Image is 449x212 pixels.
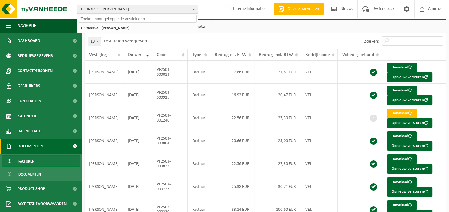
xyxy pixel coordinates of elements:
td: 17,86 EUR [210,61,254,84]
td: [DATE] [123,129,152,152]
td: 25,38 EUR [210,175,254,198]
a: Download [387,177,417,187]
input: Zoeken naar gekoppelde vestigingen [79,15,197,23]
td: VF2503-001240 [152,106,187,129]
td: [PERSON_NAME] [85,106,123,129]
label: Interne informatie [225,5,265,14]
td: [DATE] [123,61,152,84]
button: Opnieuw versturen [387,118,432,128]
td: [PERSON_NAME] [85,175,123,198]
td: 27,30 EUR [254,106,301,129]
button: Opnieuw versturen [387,95,432,105]
td: 25,00 EUR [254,129,301,152]
strong: 10-963693 - [PERSON_NAME] [80,26,129,30]
label: Zoeken: [364,39,379,44]
td: [DATE] [123,106,152,129]
span: Code [157,52,167,57]
a: Download [387,86,417,95]
td: VF2503-000925 [152,84,187,106]
span: Vestiging [89,52,107,57]
span: Contracten [18,93,41,109]
span: Documenten [18,139,43,154]
span: 10-963693 - [PERSON_NAME] [80,5,190,14]
button: Opnieuw versturen [387,187,432,197]
label: resultaten weergeven [104,39,147,43]
a: Download [387,154,417,164]
span: Bedrag ex. BTW [215,52,246,57]
span: Facturen [18,156,34,167]
td: 21,61 EUR [254,61,301,84]
td: Factuur [188,175,210,198]
span: Contactpersonen [18,63,53,78]
td: VF2503-000864 [152,129,187,152]
td: 16,92 EUR [210,84,254,106]
a: Documenten [2,168,80,180]
td: 30,71 EUR [254,175,301,198]
span: Volledig betaald [342,52,374,57]
span: Dashboard [18,33,40,48]
span: Navigatie [18,18,36,33]
td: VF2503-000827 [152,152,187,175]
span: Bedrijfscode [305,52,330,57]
a: Offerte aanvragen [274,3,324,15]
td: [PERSON_NAME] [85,84,123,106]
a: Download [387,131,417,141]
a: Download [387,200,417,210]
td: 22,56 EUR [210,106,254,129]
a: Facturen [2,155,80,167]
td: VF2503-000727 [152,175,187,198]
span: Documenten [18,169,41,180]
td: 20,47 EUR [254,84,301,106]
button: Opnieuw versturen [387,164,432,174]
td: VEL [301,106,338,129]
td: [DATE] [123,84,152,106]
td: VEL [301,61,338,84]
td: 22,56 EUR [210,152,254,175]
span: Rapportage [18,124,41,139]
td: [DATE] [123,175,152,198]
button: Opnieuw versturen [387,141,432,151]
td: Factuur [188,129,210,152]
td: [PERSON_NAME] [85,61,123,84]
button: 10-963693 - [PERSON_NAME] [77,5,198,14]
span: Offerte aanvragen [286,6,320,12]
td: [PERSON_NAME] [85,129,123,152]
td: Factuur [188,84,210,106]
span: Bedrag incl. BTW [259,52,293,57]
span: Datum [128,52,141,57]
a: Download [387,63,417,72]
td: 27,30 EUR [254,152,301,175]
td: VEL [301,84,338,106]
td: Factuur [188,61,210,84]
span: Acceptatievoorwaarden [18,196,67,211]
td: Factuur [188,106,210,129]
td: VF2504-000013 [152,61,187,84]
span: Kalender [18,109,36,124]
span: Gebruikers [18,78,40,93]
button: Opnieuw versturen [387,72,432,82]
td: 20,66 EUR [210,129,254,152]
span: Type [192,52,201,57]
td: Factuur [188,152,210,175]
span: 10 [88,37,101,46]
span: Product Shop [18,181,45,196]
td: VEL [301,129,338,152]
a: Download [387,109,417,118]
td: VEL [301,152,338,175]
td: [DATE] [123,152,152,175]
td: VEL [301,175,338,198]
td: [PERSON_NAME] [85,152,123,175]
span: Bedrijfsgegevens [18,48,53,63]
